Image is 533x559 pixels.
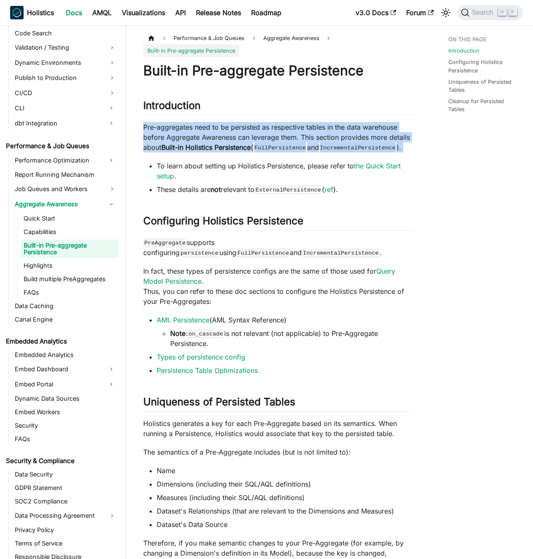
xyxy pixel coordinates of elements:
[143,99,415,115] h2: Introduction
[351,6,401,19] a: v3.0 Docs
[104,117,119,130] button: Expand sidebar category 'dbt Integration'
[143,266,415,306] p: In fact, these types of persistence configs are the same of those used for . Thus, you can refer ...
[12,509,119,522] a: Data Processing Agreement
[157,315,415,349] li: (AML Syntax Reference)
[143,44,239,56] span: Built-in Pre-aggregate Persistence
[143,62,415,79] h1: Built-in Pre-aggregate Persistence
[187,330,224,338] code: on_cascade
[12,41,119,54] a: Validation / Testing
[469,9,498,16] span: Search
[12,420,119,431] a: Security
[3,335,119,347] a: Embedded Analytics
[157,353,245,361] a: Types of persistence config
[157,506,415,516] li: Dataset's Relationships (that are relevant to the Dimensions and Measures)
[157,162,401,180] a: the Quick Start setup
[401,6,439,19] a: Forum
[12,56,119,69] a: Dynamic Environments
[448,97,520,113] a: Cleanup for Persisted Tables
[143,396,415,412] h2: Uniqueness of Persisted Tables
[157,316,209,324] a: AML Persistence
[448,78,520,94] a: Uniqueness of Persisted Tables
[448,58,520,74] a: Configuring Holistics Persistence
[12,169,119,181] a: Report Running Mechanism
[302,249,380,257] code: IncrementalPersistence
[179,249,220,257] code: persistence
[143,418,415,439] p: Holistics generates a key for each Pre-Aggregate based on its semantics. When running a Persisten...
[12,433,119,445] a: FAQs
[439,6,453,19] button: Switch between dark and light mode (currently light mode)
[157,366,258,375] a: Persistence Table Optimizations
[157,479,415,489] li: Dimensions (including their SQL/AQL definitions)
[21,240,119,258] a: Built-in Pre-aggregate Persistence
[12,197,104,211] a: Aggregate Awareness
[12,393,119,405] a: Dynamic Data Sources
[448,47,479,55] a: Introduction
[61,6,87,19] a: Docs
[157,184,415,194] li: These details are relevant to ( ).
[12,349,119,361] a: Embedded Analytics
[21,213,119,224] a: Quick Start
[509,8,517,16] kbd: K
[12,482,119,494] a: GDPR Statement
[12,538,119,549] a: Terms of Service
[104,101,119,115] button: Expand sidebar category 'CLI'
[170,328,415,349] li: : is not relevant (not applicable) to Pre-Aggregate Persistence.
[12,468,119,480] a: Data Security
[21,260,119,272] a: Highlights
[498,8,506,16] kbd: ⌘
[12,154,104,167] a: Performance Optimization
[3,455,119,467] a: Security & Compliance
[143,267,395,285] a: Query Model Persistence
[12,524,119,536] a: Privacy Policy
[143,32,415,57] nav: Breadcrumbs
[104,362,119,376] button: Expand sidebar category 'Embed Dashboard'
[12,27,119,39] a: Code Search
[157,161,415,181] li: To learn about setting up Holistics Persistence, please refer to .
[12,117,104,130] a: dbt Integration
[246,6,287,19] a: Roadmap
[10,6,24,19] img: Holistics
[12,182,119,196] a: Job Queues and Workers
[117,6,170,19] a: Visualizations
[104,378,119,391] button: Expand sidebar category 'Embed Portal'
[3,140,119,152] a: Performance & Job Queues
[259,32,324,44] a: Aggregate Awareness
[21,273,119,285] a: Build multiple PreAggregates
[12,86,119,100] a: CI/CD
[263,35,319,41] span: Aggregate Awareness
[157,519,415,530] li: Dataset's Data Source
[143,237,415,258] p: supports configuring using and .
[104,154,119,167] button: Expand sidebar category 'Performance Optimization'
[170,329,185,338] strong: Note
[170,6,191,19] a: API
[12,495,119,507] a: SOC2 Compliance
[27,8,54,18] b: Holistics
[12,314,119,325] a: Canal Engine
[143,447,415,457] p: The semantics of a Pre-Aggregate includes (but is not limited to):
[104,197,119,211] button: Collapse sidebar category 'Aggregate Awareness'
[143,239,187,247] code: PreAggregate
[169,32,249,44] span: Performance & Job Queues
[157,492,415,503] li: Measures (including their SQL/AQL definitions)
[458,5,523,20] button: Search (Command+K)
[191,6,246,19] a: Release Notes
[12,71,119,85] a: Publish to Production
[21,287,119,298] a: FAQs
[157,466,415,476] li: Name
[253,144,307,152] code: FullPersistence
[10,6,54,19] a: HolisticsHolistics
[87,6,117,19] a: AMQL
[161,143,251,152] strong: Built-in Holistics Persistence
[143,32,159,44] a: Home page
[21,226,119,238] a: Capabilities
[143,122,415,152] p: Pre-aggregates need to be persisted as respective tables in the data warehouse before Aggregate A...
[324,185,333,194] a: ref
[12,362,104,376] a: Embed Dashboard
[12,300,119,312] a: Data Caching
[143,215,415,231] h2: Configuring Holistics Persistence
[254,186,322,194] code: ExternalPersistence
[12,406,119,418] a: Embed Workers
[12,378,104,391] a: Embed Portal
[319,144,397,152] code: IncrementalPersistence
[236,249,290,257] code: FullPersistence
